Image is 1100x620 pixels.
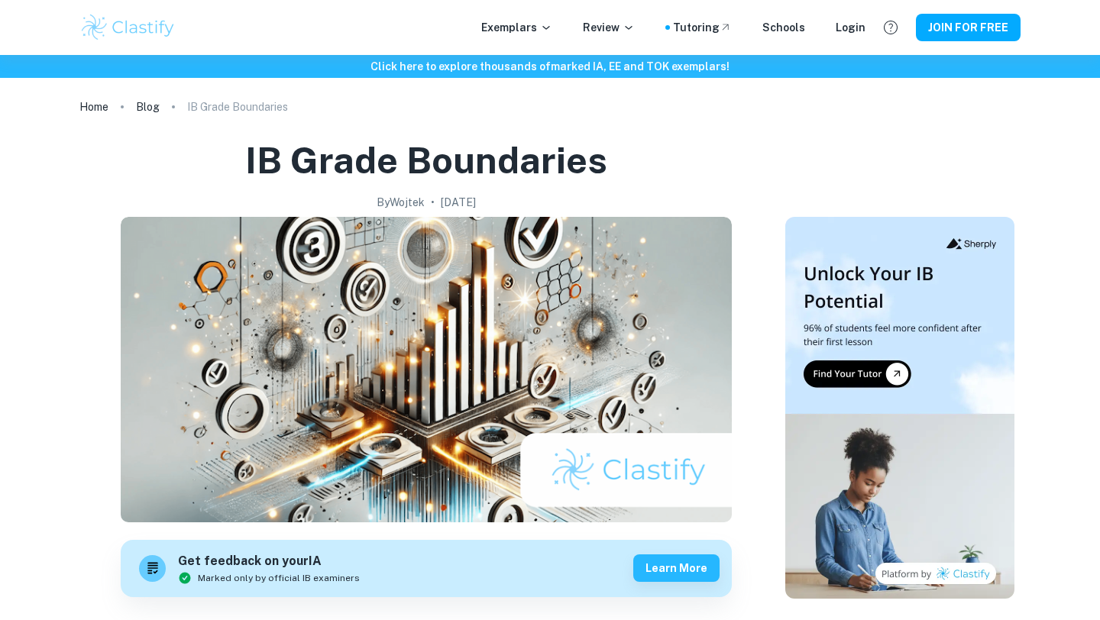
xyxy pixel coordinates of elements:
a: Tutoring [673,19,732,36]
button: Help and Feedback [878,15,904,40]
p: • [431,194,435,211]
h2: By Wojtek [377,194,425,211]
span: Marked only by official IB examiners [198,571,360,585]
h1: IB Grade Boundaries [245,136,607,185]
h2: [DATE] [441,194,476,211]
p: Exemplars [481,19,552,36]
a: Get feedback on yourIAMarked only by official IB examinersLearn more [121,540,732,597]
a: Blog [136,96,160,118]
img: Clastify logo [79,12,176,43]
h6: Get feedback on your IA [178,552,360,571]
button: JOIN FOR FREE [916,14,1021,41]
button: Learn more [633,554,720,582]
img: Thumbnail [785,217,1014,599]
p: Review [583,19,635,36]
a: Login [836,19,865,36]
h6: Click here to explore thousands of marked IA, EE and TOK exemplars ! [3,58,1097,75]
a: Schools [762,19,805,36]
img: IB Grade Boundaries cover image [121,217,732,522]
a: Home [79,96,108,118]
p: IB Grade Boundaries [187,98,288,115]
